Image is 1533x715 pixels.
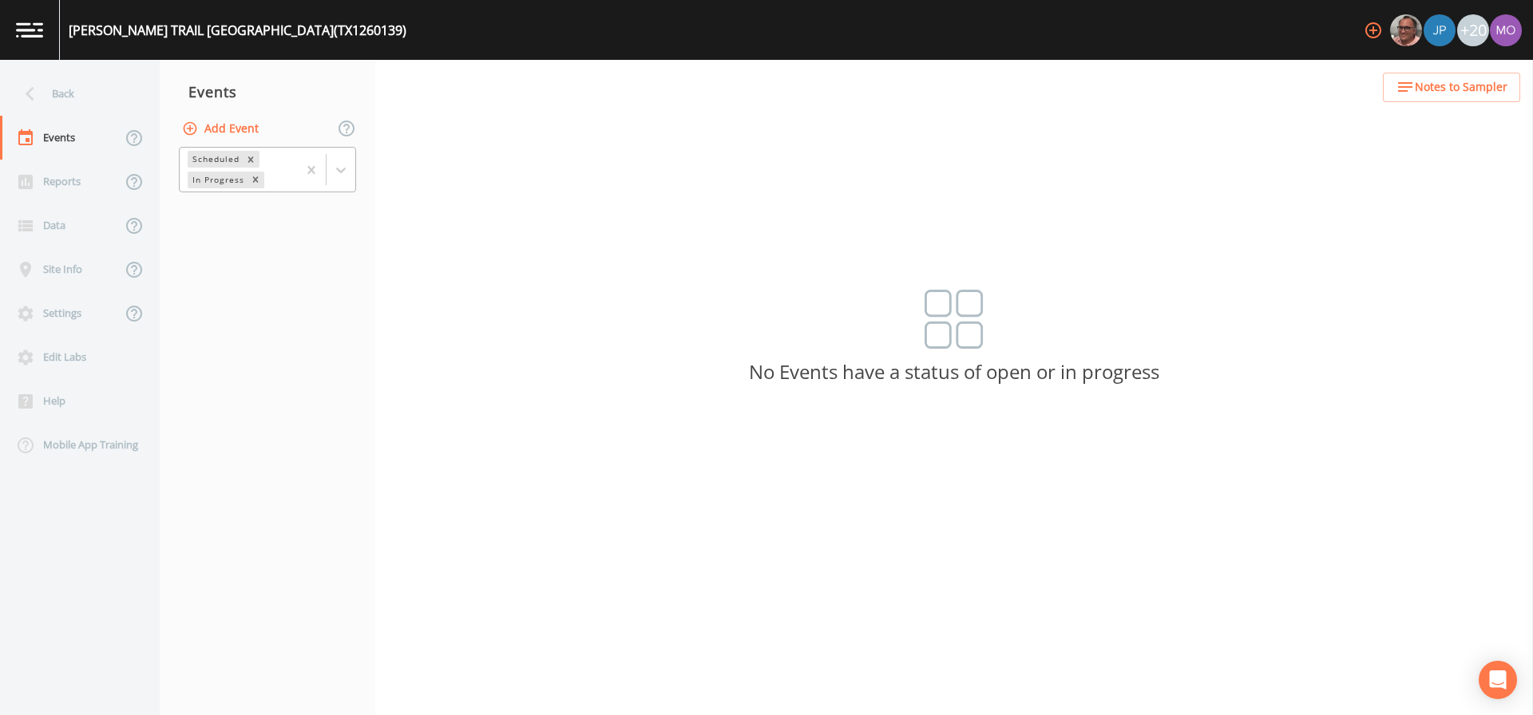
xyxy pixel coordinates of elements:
div: In Progress [188,172,247,188]
img: svg%3e [925,290,984,349]
div: Mike Franklin [1389,14,1423,46]
button: Notes to Sampler [1383,73,1520,102]
p: No Events have a status of open or in progress [375,365,1533,379]
div: +20 [1457,14,1489,46]
div: Events [160,72,375,112]
div: Joshua gere Paul [1423,14,1456,46]
img: logo [16,22,43,38]
div: Scheduled [188,151,242,168]
img: 41241ef155101aa6d92a04480b0d0000 [1424,14,1456,46]
div: Remove In Progress [247,172,264,188]
div: Remove Scheduled [242,151,259,168]
div: [PERSON_NAME] TRAIL [GEOGRAPHIC_DATA] (TX1260139) [69,21,406,40]
button: Add Event [179,114,265,144]
div: Open Intercom Messenger [1479,661,1517,699]
span: Notes to Sampler [1415,77,1507,97]
img: e2d790fa78825a4bb76dcb6ab311d44c [1390,14,1422,46]
img: 4e251478aba98ce068fb7eae8f78b90c [1490,14,1522,46]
